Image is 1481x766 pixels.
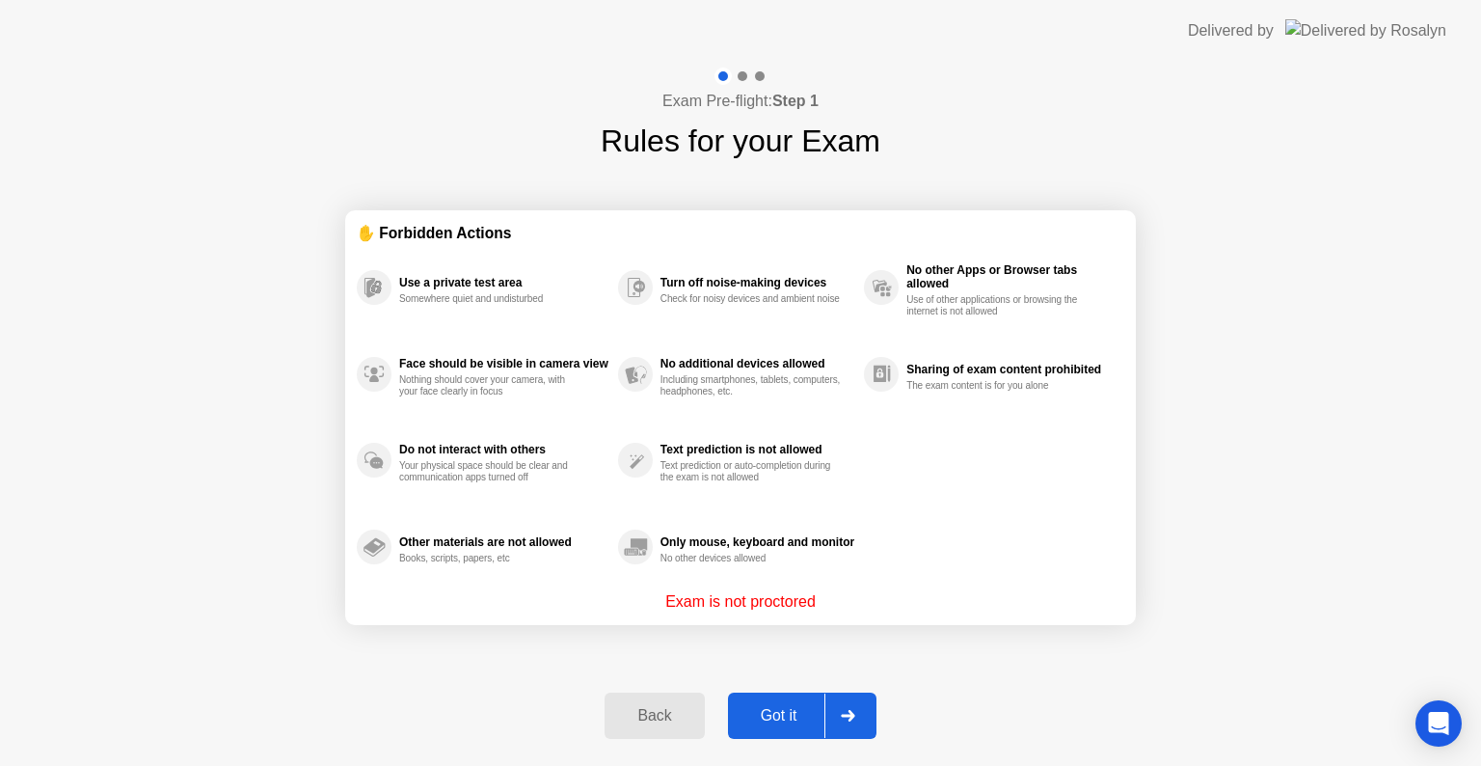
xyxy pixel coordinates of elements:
div: Only mouse, keyboard and monitor [660,535,854,549]
div: Text prediction or auto-completion during the exam is not allowed [660,460,843,483]
div: ✋ Forbidden Actions [357,222,1124,244]
div: Your physical space should be clear and communication apps turned off [399,460,581,483]
h4: Exam Pre-flight: [662,90,819,113]
button: Got it [728,693,876,739]
div: Use of other applications or browsing the internet is not allowed [906,294,1089,317]
div: Sharing of exam content prohibited [906,363,1115,376]
div: No other devices allowed [660,553,843,564]
div: Do not interact with others [399,443,608,456]
img: Delivered by Rosalyn [1285,19,1446,41]
div: Delivered by [1188,19,1274,42]
b: Step 1 [772,93,819,109]
div: Got it [734,707,824,725]
div: Open Intercom Messenger [1415,700,1462,747]
div: No additional devices allowed [660,357,854,370]
button: Back [605,693,704,739]
div: Check for noisy devices and ambient noise [660,293,843,305]
div: Use a private test area [399,276,608,289]
div: Other materials are not allowed [399,535,608,549]
div: No other Apps or Browser tabs allowed [906,263,1115,290]
h1: Rules for your Exam [601,118,880,164]
div: Somewhere quiet and undisturbed [399,293,581,305]
div: The exam content is for you alone [906,380,1089,392]
div: Face should be visible in camera view [399,357,608,370]
p: Exam is not proctored [665,590,816,614]
div: Back [610,707,698,725]
div: Nothing should cover your camera, with your face clearly in focus [399,374,581,397]
div: Including smartphones, tablets, computers, headphones, etc. [660,374,843,397]
div: Turn off noise-making devices [660,276,854,289]
div: Books, scripts, papers, etc [399,553,581,564]
div: Text prediction is not allowed [660,443,854,456]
